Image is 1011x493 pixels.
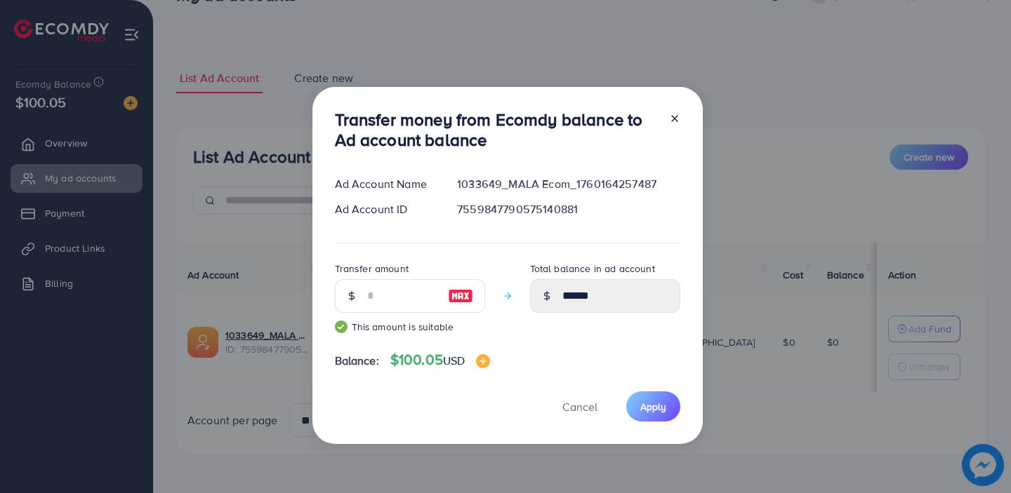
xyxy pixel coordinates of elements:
label: Transfer amount [335,262,409,276]
span: Apply [640,400,666,414]
h3: Transfer money from Ecomdy balance to Ad account balance [335,109,658,150]
h4: $100.05 [390,351,491,369]
span: USD [443,353,465,368]
span: Balance: [335,353,379,369]
div: 7559847790575140881 [446,201,691,217]
span: Cancel [562,399,597,414]
img: image [476,354,490,368]
img: image [448,288,473,304]
img: guide [335,320,348,333]
button: Cancel [545,391,615,421]
div: Ad Account Name [324,176,447,192]
div: Ad Account ID [324,201,447,217]
button: Apply [626,391,680,421]
small: This amount is suitable [335,320,485,334]
div: 1033649_MALA Ecom_1760164257487 [446,176,691,192]
label: Total balance in ad account [530,262,655,276]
